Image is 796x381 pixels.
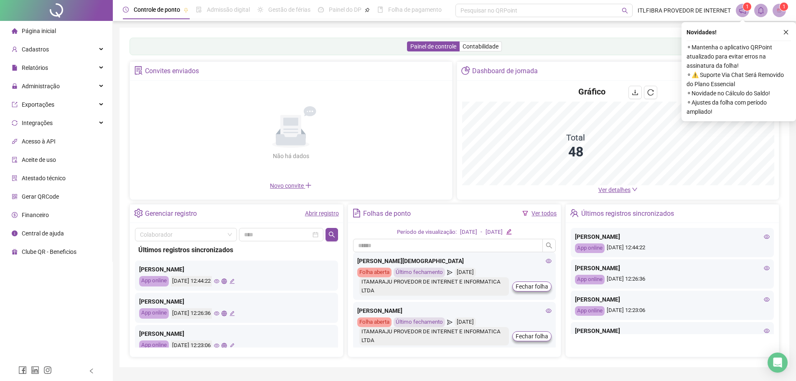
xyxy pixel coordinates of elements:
[764,265,770,271] span: eye
[638,6,731,15] span: ITLFIBRA PROVEDOR DE INTERNET
[214,279,219,284] span: eye
[12,46,18,52] span: user-add
[18,366,27,374] span: facebook
[22,101,54,108] span: Exportações
[22,156,56,163] span: Aceite de uso
[687,98,791,116] span: ⚬ Ajustes da folha com período ampliado!
[506,229,511,234] span: edit
[221,279,227,284] span: global
[575,243,770,253] div: [DATE] 12:44:22
[455,268,476,277] div: [DATE]
[516,282,548,291] span: Fechar folha
[12,194,18,199] span: qrcode
[134,209,143,217] span: setting
[575,232,770,241] div: [PERSON_NAME]
[22,175,66,182] span: Atestado técnico
[22,248,76,255] span: Clube QR - Beneficios
[461,66,470,75] span: pie-chart
[575,306,770,316] div: [DATE] 12:23:06
[328,231,335,238] span: search
[447,317,453,327] span: send
[270,182,312,189] span: Novo convite
[575,326,770,335] div: [PERSON_NAME]
[12,28,18,34] span: home
[764,234,770,240] span: eye
[410,43,456,50] span: Painel de controle
[359,277,509,296] div: ITAMARAJU PROVEDOR DE INTERNET E INFORMATICA LTDA
[377,7,383,13] span: book
[139,329,334,338] div: [PERSON_NAME]
[575,275,770,284] div: [DATE] 12:26:36
[171,276,212,286] div: [DATE] 12:44:22
[522,210,528,216] span: filter
[134,66,143,75] span: solution
[196,7,202,13] span: file-done
[22,212,49,218] span: Financeiro
[12,249,18,255] span: gift
[546,308,552,314] span: eye
[221,343,227,348] span: global
[22,83,60,89] span: Administração
[357,268,392,277] div: Folha aberta
[214,343,219,348] span: eye
[397,228,457,237] div: Período de visualização:
[257,7,263,13] span: sun
[687,43,791,70] span: ⚬ Mantenha o aplicativo QRPoint atualizado para evitar erros na assinatura da folha!
[207,6,250,13] span: Admissão digital
[783,29,789,35] span: close
[12,83,18,89] span: lock
[764,297,770,302] span: eye
[357,317,392,327] div: Folha aberta
[460,228,477,237] div: [DATE]
[138,245,335,255] div: Últimos registros sincronizados
[773,4,786,17] img: 38576
[455,317,476,327] div: [DATE]
[22,193,59,200] span: Gerar QRCode
[365,8,370,13] span: pushpin
[622,8,628,14] span: search
[647,89,654,96] span: reload
[12,65,18,71] span: file
[12,157,18,163] span: audit
[512,281,552,292] button: Fechar folha
[134,6,180,13] span: Controle de ponto
[229,343,235,348] span: edit
[598,187,638,193] a: Ver detalhes down
[221,311,227,316] span: global
[229,279,235,284] span: edit
[516,332,548,341] span: Fechar folha
[570,209,579,217] span: team
[739,7,746,14] span: notification
[575,243,605,253] div: App online
[764,328,770,334] span: eye
[329,6,361,13] span: Painel do DP
[757,7,765,14] span: bell
[512,331,552,341] button: Fechar folha
[743,3,751,11] sup: 1
[357,256,552,266] div: [PERSON_NAME][DEMOGRAPHIC_DATA]
[305,182,312,189] span: plus
[357,306,552,315] div: [PERSON_NAME]
[145,64,199,78] div: Convites enviados
[12,102,18,107] span: export
[632,89,638,96] span: download
[318,7,324,13] span: dashboard
[780,3,788,11] sup: Atualize o seu contato no menu Meus Dados
[575,295,770,304] div: [PERSON_NAME]
[43,366,52,374] span: instagram
[12,120,18,126] span: sync
[139,265,334,274] div: [PERSON_NAME]
[546,258,552,264] span: eye
[12,175,18,181] span: solution
[268,6,310,13] span: Gestão de férias
[171,308,212,319] div: [DATE] 12:26:36
[22,64,48,71] span: Relatórios
[575,306,605,316] div: App online
[305,210,339,217] a: Abrir registro
[123,7,129,13] span: clock-circle
[546,242,552,249] span: search
[746,4,749,10] span: 1
[447,268,453,277] span: send
[22,230,64,237] span: Central de ajuda
[22,138,56,145] span: Acesso à API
